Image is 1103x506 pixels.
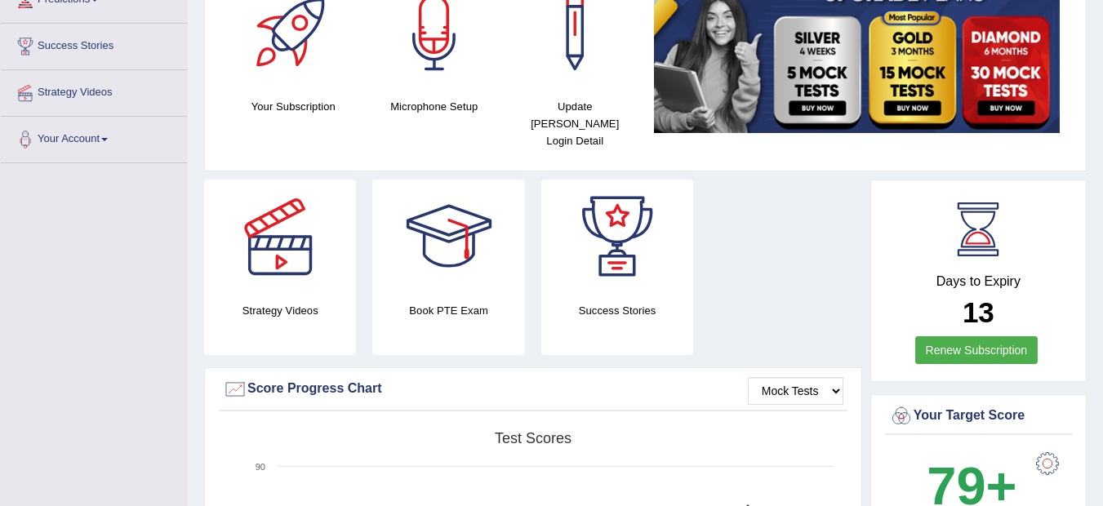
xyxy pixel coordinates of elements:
h4: Update [PERSON_NAME] Login Detail [513,98,638,149]
div: Score Progress Chart [223,377,843,402]
h4: Your Subscription [231,98,356,115]
h4: Days to Expiry [889,274,1068,289]
a: Renew Subscription [915,336,1039,364]
h4: Book PTE Exam [372,302,524,319]
a: Your Account [1,117,187,158]
a: Success Stories [1,24,187,64]
h4: Success Stories [541,302,693,319]
a: Strategy Videos [1,70,187,111]
h4: Strategy Videos [204,302,356,319]
h4: Microphone Setup [372,98,497,115]
text: 90 [256,462,265,472]
tspan: Test scores [495,430,572,446]
b: 13 [963,296,994,328]
div: Your Target Score [889,404,1068,428]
